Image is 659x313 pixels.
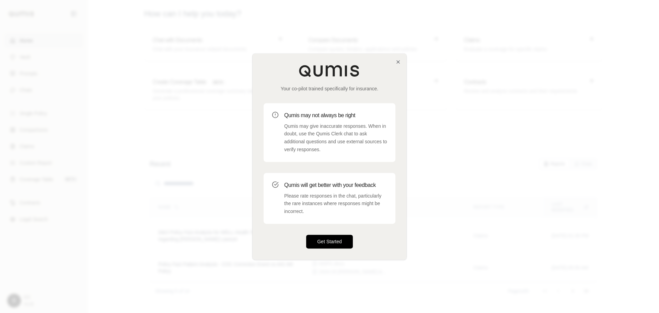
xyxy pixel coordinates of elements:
img: Qumis Logo [299,65,360,77]
h3: Qumis may not always be right [284,111,387,120]
button: Get Started [306,235,353,248]
h3: Qumis will get better with your feedback [284,181,387,189]
p: Qumis may give inaccurate responses. When in doubt, use the Qumis Clerk chat to ask additional qu... [284,122,387,154]
p: Your co-pilot trained specifically for insurance. [264,85,395,92]
p: Please rate responses in the chat, particularly the rare instances where responses might be incor... [284,192,387,215]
